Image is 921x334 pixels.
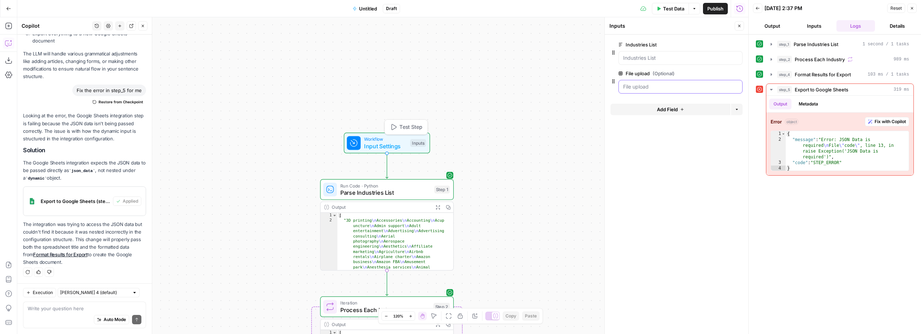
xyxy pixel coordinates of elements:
[862,41,909,48] span: 1 second / 1 tasks
[94,315,129,324] button: Auto Mode
[505,313,516,319] span: Copy
[123,198,138,204] span: Applied
[703,3,728,14] button: Publish
[652,3,689,14] button: Test Data
[525,313,537,319] span: Paste
[72,85,146,96] div: Fix the error in step_5 for me
[777,41,791,48] span: step_1
[41,198,110,205] span: Export to Google Sheets (step_5)
[794,99,822,109] button: Metadata
[332,321,430,328] div: Output
[777,56,792,63] span: step_2
[795,71,851,78] span: Format Results for Export
[104,316,126,323] span: Auto Mode
[894,86,909,93] span: 319 ms
[865,117,909,126] button: Fix with Copilot
[23,221,146,266] p: The integration was trying to access the JSON data but couldn't find it because it was nested inc...
[332,204,430,211] div: Output
[340,299,430,306] span: Iteration
[753,20,792,32] button: Output
[386,271,388,295] g: Edge from step_1 to step_2
[434,186,450,194] div: Step 1
[771,131,786,137] div: 1
[623,83,738,90] input: File upload
[386,121,426,132] button: Test Step
[653,70,675,77] span: (Optional)
[33,252,87,257] a: Format Results for Export
[26,176,47,181] code: dynamic
[503,311,519,321] button: Copy
[33,289,53,296] span: Execution
[340,182,431,189] span: Run Code · Python
[777,71,792,78] span: step_4
[777,86,792,93] span: step_5
[23,50,146,81] p: The LLM will handle various grammatical adjustments like adding articles, changing forms, or maki...
[609,22,625,30] textarea: Inputs
[386,5,397,12] span: Draft
[795,86,848,93] span: Export to Google Sheets
[657,106,678,113] span: Add Field
[766,84,913,95] button: 319 ms
[399,123,422,131] span: Test Step
[785,118,799,125] span: object
[364,136,407,143] span: Workflow
[766,54,913,65] button: 989 ms
[320,133,454,153] div: WorkflowInput SettingsInputsTest Step
[90,98,146,106] button: Restore from Checkpoint
[836,20,875,32] button: Logs
[618,41,702,48] label: Industries List
[890,5,902,12] span: Reset
[766,69,913,80] button: 103 ms / 1 tasks
[410,139,426,147] div: Inputs
[894,56,909,63] span: 989 ms
[522,311,540,321] button: Paste
[340,306,430,314] span: Process Each Industry
[878,20,917,32] button: Details
[707,5,723,12] span: Publish
[22,22,90,30] div: Copilot
[348,3,381,14] button: Untitled
[69,169,95,173] code: json_data
[781,131,785,137] span: Toggle code folding, rows 1 through 4
[794,41,838,48] span: Parse Industries List
[23,288,56,297] button: Execution
[364,142,407,150] span: Input Settings
[434,303,450,311] div: Step 2
[618,70,702,77] label: File upload
[60,289,129,296] input: Claude Sonnet 4 (default)
[321,213,337,218] div: 1
[771,137,786,160] div: 2
[23,159,146,182] p: The Google Sheets integration expects the JSON data to be passed directly as , not nested under a...
[623,54,738,62] input: Industries List
[340,188,431,197] span: Parse Industries List
[393,313,403,319] span: 120%
[766,39,913,50] button: 1 second / 1 tasks
[766,96,913,175] div: 319 ms
[23,112,146,143] p: Looking at the error, the Google Sheets integration step is failing because the JSON data isn't b...
[113,197,141,206] button: Applied
[31,30,146,44] li: Export everything to a new Google Sheets document
[771,160,786,166] div: 3
[359,5,377,12] span: Untitled
[320,179,454,271] div: Run Code · PythonParse Industries ListStep 1Output[ "3D printing\nAccessories\nAccounting\nAcup u...
[887,4,905,13] button: Reset
[868,71,909,78] span: 103 ms / 1 tasks
[663,5,684,12] span: Test Data
[771,118,782,125] strong: Error
[332,213,337,218] span: Toggle code folding, rows 1 through 3
[795,20,834,32] button: Inputs
[769,99,791,109] button: Output
[23,147,146,154] h2: Solution
[875,118,906,125] span: Fix with Copilot
[771,166,786,171] div: 4
[99,99,143,105] span: Restore from Checkpoint
[26,195,38,207] img: Group%201%201.png
[795,56,845,63] span: Process Each Industry
[386,153,388,178] g: Edge from start to step_1
[611,104,730,115] button: Add Field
